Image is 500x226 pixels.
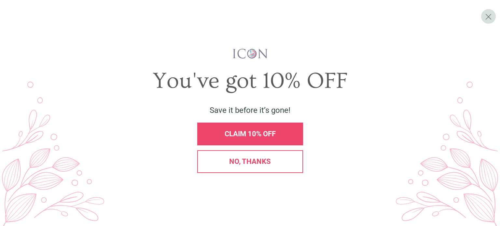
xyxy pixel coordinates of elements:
[153,68,348,94] span: You've got 10% OFF
[232,48,269,59] img: iconwallstickersl_1754656298800.png
[485,12,492,21] span: X
[225,130,276,138] span: CLAIM 10% OFF
[210,106,290,115] span: Save it before it’s gone!
[229,157,271,166] span: No, thanks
